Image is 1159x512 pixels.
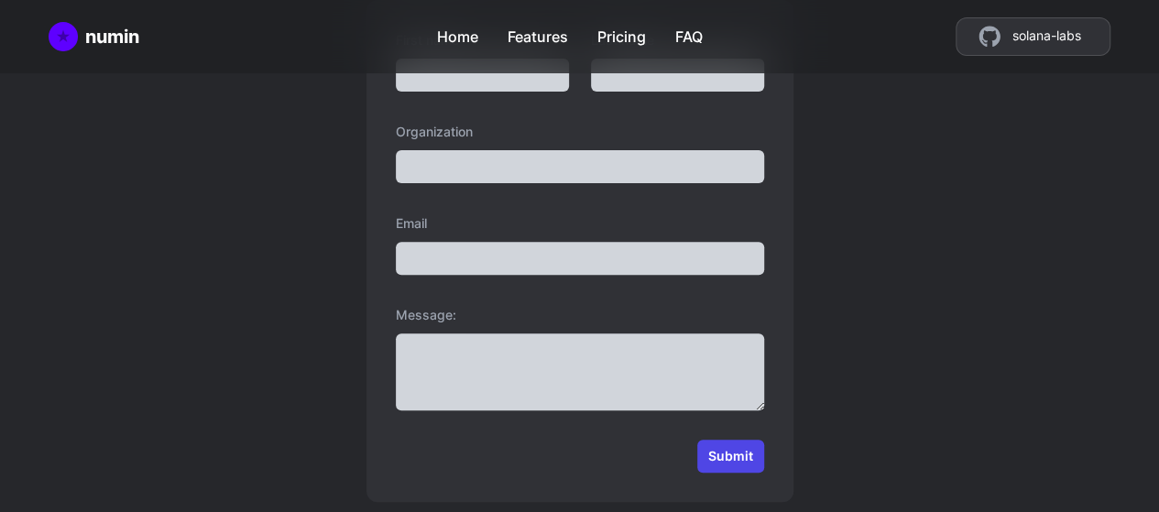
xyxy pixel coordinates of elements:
[396,212,764,234] label: Email
[1011,26,1080,48] span: solana-labs
[49,22,139,51] a: Home
[697,440,764,473] button: Submit
[85,24,139,49] div: numin
[507,18,567,48] a: Features
[396,304,764,326] label: Message:
[674,18,702,48] a: FAQ
[596,18,645,48] a: Pricing
[396,121,764,143] label: Organization
[436,18,477,48] a: Home
[956,17,1110,56] a: source code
